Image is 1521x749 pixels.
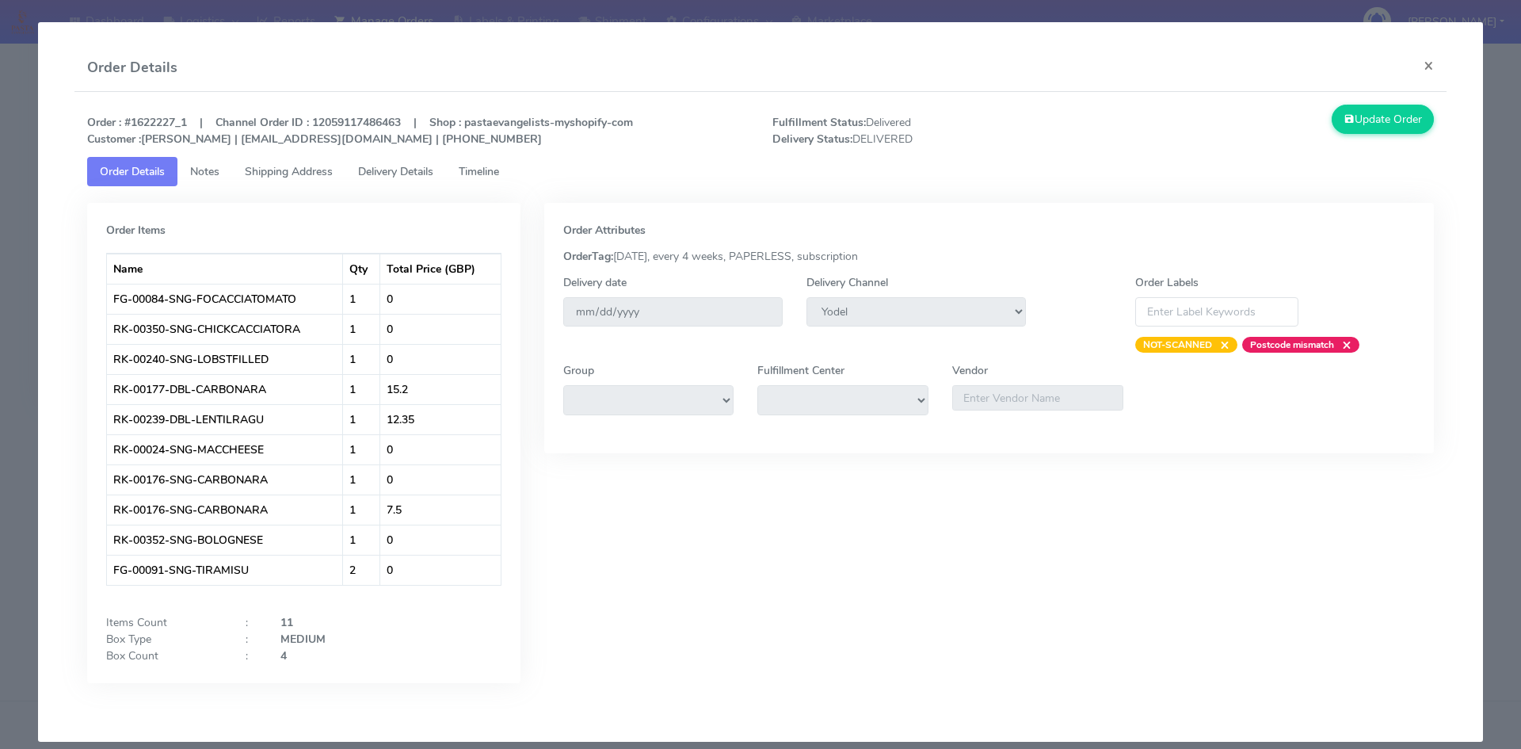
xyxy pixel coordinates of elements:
[343,254,380,284] th: Qty
[343,555,380,585] td: 2
[343,495,380,525] td: 1
[380,555,500,585] td: 0
[380,434,500,464] td: 0
[107,314,344,344] td: RK-00350-SNG-CHICKCACCIATORA
[94,631,234,648] div: Box Type
[563,223,646,238] strong: Order Attributes
[380,464,500,495] td: 0
[1135,274,1199,291] label: Order Labels
[234,631,269,648] div: :
[87,115,633,147] strong: Order : #1622227_1 | Channel Order ID : 12059117486463 | Shop : pastaevangelists-myshopify-com [P...
[1143,338,1212,351] strong: NOT-SCANNED
[190,164,219,179] span: Notes
[806,274,888,291] label: Delivery Channel
[343,374,380,404] td: 1
[952,362,988,379] label: Vendor
[1411,44,1447,86] button: Close
[107,555,344,585] td: FG-00091-SNG-TIRAMISU
[107,434,344,464] td: RK-00024-SNG-MACCHEESE
[343,404,380,434] td: 1
[106,223,166,238] strong: Order Items
[757,362,844,379] label: Fulfillment Center
[107,525,344,555] td: RK-00352-SNG-BOLOGNESE
[380,284,500,314] td: 0
[563,249,613,264] strong: OrderTag:
[380,374,500,404] td: 15.2
[1334,337,1351,353] span: ×
[380,404,500,434] td: 12.35
[1250,338,1334,351] strong: Postcode mismatch
[234,614,269,631] div: :
[1332,105,1435,134] button: Update Order
[280,632,326,647] strong: MEDIUM
[952,385,1123,411] input: Enter Vendor Name
[380,495,500,525] td: 7.5
[380,344,500,374] td: 0
[107,284,344,314] td: FG-00084-SNG-FOCACCIATOMATO
[107,254,344,284] th: Name
[1212,337,1229,353] span: ×
[459,164,499,179] span: Timeline
[245,164,333,179] span: Shipping Address
[563,274,627,291] label: Delivery date
[1135,297,1298,327] input: Enter Label Keywords
[280,615,293,630] strong: 11
[100,164,165,179] span: Order Details
[107,344,344,374] td: RK-00240-SNG-LOBSTFILLED
[280,648,287,663] strong: 4
[107,495,344,525] td: RK-00176-SNG-CARBONARA
[380,314,500,344] td: 0
[772,132,852,147] strong: Delivery Status:
[343,464,380,495] td: 1
[343,284,380,314] td: 1
[343,525,380,555] td: 1
[772,115,866,130] strong: Fulfillment Status:
[563,362,594,379] label: Group
[760,114,1104,147] span: Delivered DELIVERED
[107,374,344,404] td: RK-00177-DBL-CARBONARA
[87,157,1435,186] ul: Tabs
[551,248,1428,265] div: [DATE], every 4 weeks, PAPERLESS, subscription
[358,164,433,179] span: Delivery Details
[94,648,234,664] div: Box Count
[94,614,234,631] div: Items Count
[343,434,380,464] td: 1
[380,254,500,284] th: Total Price (GBP)
[87,57,177,78] h4: Order Details
[343,314,380,344] td: 1
[107,464,344,495] td: RK-00176-SNG-CARBONARA
[87,132,141,147] strong: Customer :
[234,648,269,664] div: :
[343,344,380,374] td: 1
[380,525,500,555] td: 0
[107,404,344,434] td: RK-00239-DBL-LENTILRAGU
